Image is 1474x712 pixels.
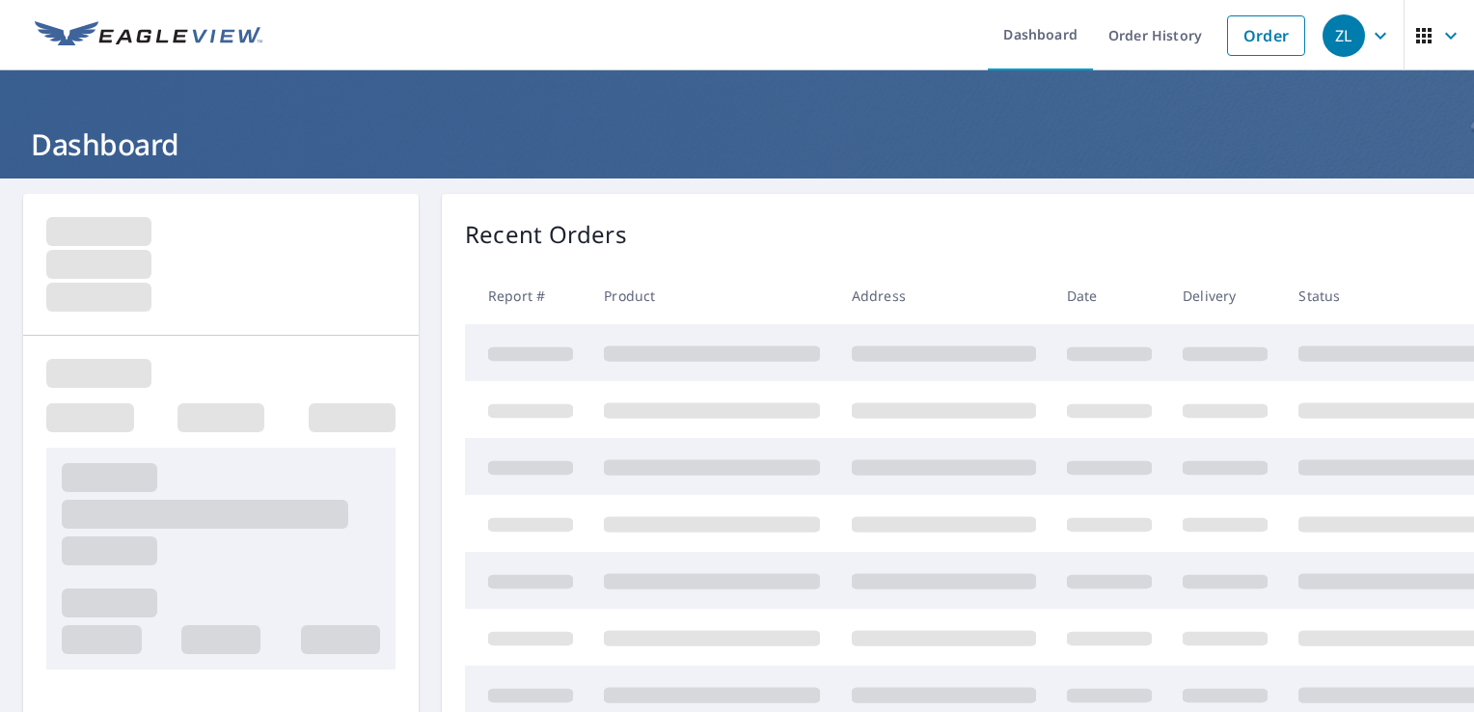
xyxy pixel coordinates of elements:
[23,124,1451,164] h1: Dashboard
[1227,15,1305,56] a: Order
[836,267,1051,324] th: Address
[1051,267,1167,324] th: Date
[1167,267,1283,324] th: Delivery
[1323,14,1365,57] div: ZL
[465,267,588,324] th: Report #
[35,21,262,50] img: EV Logo
[588,267,835,324] th: Product
[465,217,627,252] p: Recent Orders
